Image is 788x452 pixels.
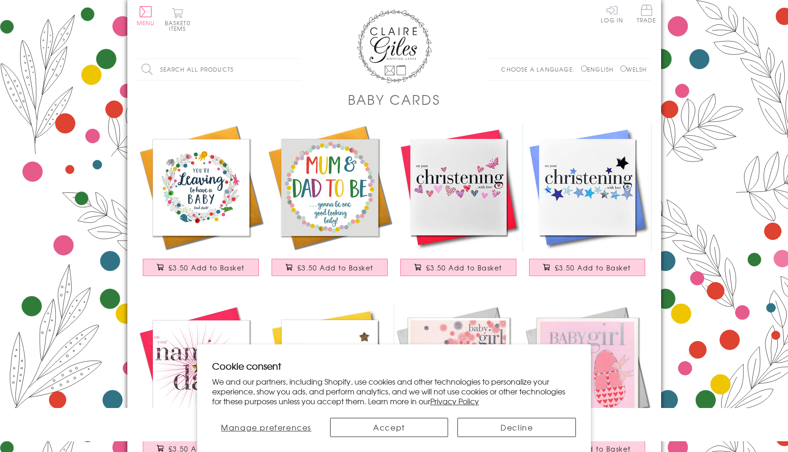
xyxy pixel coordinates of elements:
[137,123,265,252] img: Baby Card, Flowers, Leaving to Have a Baby Good Luck, Embellished with pompoms
[620,66,626,72] input: Welsh
[265,123,394,252] img: Baby Card, Colour Dots, Mum and Dad to Be Good Luck, Embellished with pompoms
[165,7,191,31] button: Basket0 items
[169,19,191,33] span: 0 items
[291,59,301,80] input: Search
[137,123,265,285] a: Baby Card, Flowers, Leaving to Have a Baby Good Luck, Embellished with pompoms £3.50 Add to Basket
[137,19,155,27] span: Menu
[272,259,388,276] button: £3.50 Add to Basket
[330,418,449,437] button: Accept
[394,123,523,285] a: Baby Christening Card, Pink Hearts, fabric butterfly Embellished £3.50 Add to Basket
[637,5,656,23] span: Trade
[501,65,579,73] p: Choose a language:
[581,65,618,73] label: English
[523,304,652,433] img: Baby Card, Pink Shoes, Baby Girl, Congratulations, Embossed and Foiled text
[581,66,587,72] input: English
[426,263,502,272] span: £3.50 Add to Basket
[212,418,321,437] button: Manage preferences
[620,65,647,73] label: Welsh
[212,359,576,372] h2: Cookie consent
[348,90,441,109] h1: Baby Cards
[529,259,645,276] button: £3.50 Add to Basket
[357,9,432,83] img: Claire Giles Greetings Cards
[555,263,631,272] span: £3.50 Add to Basket
[523,123,652,252] img: Baby Christening Card, Blue Stars, Embellished with a padded star
[221,422,311,433] span: Manage preferences
[137,304,265,433] img: Baby Naming Card, Pink Stars, Embellished with a shiny padded star
[637,5,656,25] a: Trade
[265,304,394,433] img: Baby Card, On your naming day with love, Embellished with a padded star
[137,6,155,26] button: Menu
[394,123,523,252] img: Baby Christening Card, Pink Hearts, fabric butterfly Embellished
[169,263,245,272] span: £3.50 Add to Basket
[137,59,301,80] input: Search all products
[430,395,479,407] a: Privacy Policy
[212,377,576,406] p: We and our partners, including Shopify, use cookies and other technologies to personalize your ex...
[523,123,652,285] a: Baby Christening Card, Blue Stars, Embellished with a padded star £3.50 Add to Basket
[394,304,523,433] img: Baby Card, Pink Flowers, Baby Girl, Embossed and Foiled text
[601,5,623,23] a: Log In
[297,263,374,272] span: £3.50 Add to Basket
[143,259,259,276] button: £3.50 Add to Basket
[457,418,576,437] button: Decline
[265,123,394,285] a: Baby Card, Colour Dots, Mum and Dad to Be Good Luck, Embellished with pompoms £3.50 Add to Basket
[400,259,516,276] button: £3.50 Add to Basket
